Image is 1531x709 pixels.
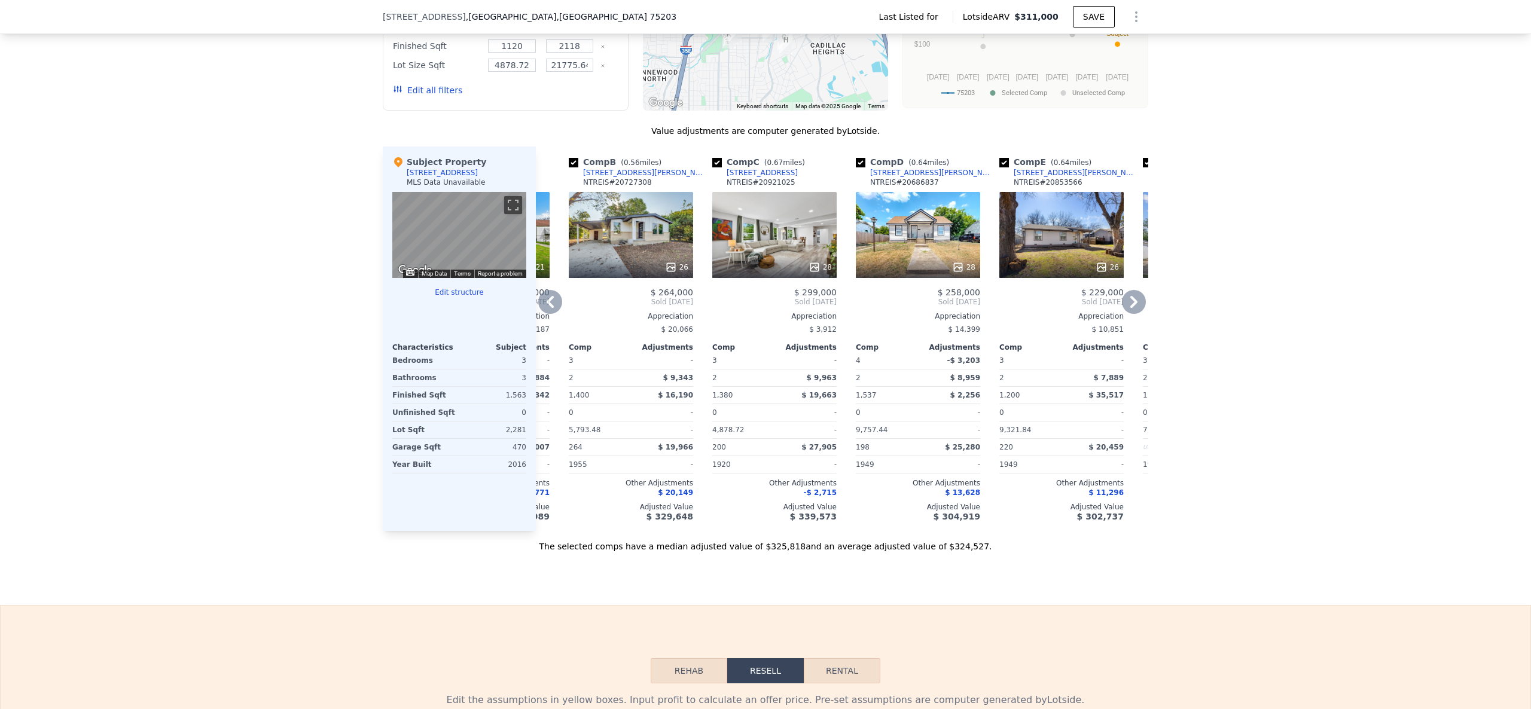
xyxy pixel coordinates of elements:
div: Lot Size Sqft [393,57,481,74]
span: $ 9,963 [807,374,837,382]
span: 4 [856,356,861,365]
span: , [GEOGRAPHIC_DATA] [466,11,676,23]
div: 0 [462,404,526,421]
span: 264 [569,443,582,451]
span: $ 9,343 [663,374,693,382]
div: NTREIS # 20853566 [1014,178,1082,187]
span: 220 [999,443,1013,451]
a: Terms (opens in new tab) [868,103,885,109]
div: 2 [569,369,629,386]
div: [STREET_ADDRESS] [727,168,798,178]
div: 1949 [856,456,916,473]
div: Adjusted Value [569,502,693,512]
div: Comp [856,343,918,352]
span: 1,380 [712,391,733,399]
button: Keyboard shortcuts [406,270,414,276]
div: Other Adjustments [999,478,1124,488]
button: Rehab [651,658,727,683]
div: Other Adjustments [569,478,693,488]
div: Subject Property [392,156,486,168]
a: Report a problem [478,270,523,277]
span: 0.56 [624,158,640,167]
div: 1,563 [462,387,526,404]
span: $ 329,648 [646,512,693,521]
span: 1,400 [569,391,589,399]
span: -$ 2,715 [804,488,837,497]
button: Edit all filters [393,84,462,96]
text: [DATE] [1106,73,1129,81]
div: - [633,421,693,438]
div: Finished Sqft [392,387,457,404]
div: Edit the assumptions in yellow boxes. Input profit to calculate an offer price. Pre-set assumptio... [392,693,1139,707]
span: , [GEOGRAPHIC_DATA] 75203 [556,12,676,22]
span: $ 3,912 [809,325,837,334]
div: Appreciation [999,311,1124,321]
text: [DATE] [927,73,950,81]
div: - [633,404,693,421]
a: Terms (opens in new tab) [454,270,471,277]
div: Bedrooms [392,352,457,369]
div: 1949 [999,456,1059,473]
div: Adjusted Value [856,502,980,512]
span: $ 19,966 [658,443,693,451]
span: 9,757.44 [856,426,888,434]
div: MLS Data Unavailable [407,178,486,187]
span: 0 [569,408,574,417]
img: Google [646,95,685,111]
span: $ 11,296 [1088,488,1124,497]
div: 28 [809,261,832,273]
text: Unselected Comp [1072,89,1125,97]
div: 28 [952,261,975,273]
span: 198 [856,443,870,451]
span: 3 [1143,356,1148,365]
div: Unfinished Sqft [392,404,457,421]
text: [DATE] [1016,73,1039,81]
div: Other Adjustments [1143,478,1267,488]
span: $ 14,399 [949,325,980,334]
div: Adjusted Value [712,502,837,512]
div: [STREET_ADDRESS][PERSON_NAME] [583,168,707,178]
div: Comp F [1143,156,1240,168]
span: 0 [999,408,1004,417]
span: $ 20,459 [1088,443,1124,451]
span: $ 302,737 [1077,512,1124,521]
span: 0.64 [911,158,928,167]
span: $ 299,000 [794,288,837,297]
span: 3 [999,356,1004,365]
div: Appreciation [569,311,693,321]
span: $ 8,959 [950,374,980,382]
div: Subject [459,343,526,352]
span: 3 [712,356,717,365]
text: 75203 [957,89,975,97]
span: $ 20,066 [661,325,693,334]
text: [DATE] [1046,73,1069,81]
div: Appreciation [712,311,837,321]
button: Show Options [1124,5,1148,29]
div: 1110 Hutchins Rd [774,29,797,59]
div: - [1064,421,1124,438]
button: Rental [804,658,880,683]
span: ( miles) [904,158,954,167]
span: 0.67 [767,158,783,167]
div: 3 [462,369,526,386]
span: -$ 3,203 [947,356,980,365]
div: Year Built [392,456,457,473]
span: 7,675.27 [1143,426,1175,434]
span: Sold [DATE] [856,297,980,307]
div: Characteristics [392,343,459,352]
a: [STREET_ADDRESS][PERSON_NAME] [569,168,707,178]
div: 1955 [569,456,629,473]
div: Appreciation [1143,311,1267,321]
div: Comp [1143,343,1205,352]
span: Map data ©2025 Google [795,103,861,109]
div: - [920,404,980,421]
div: Garage Sqft [392,439,457,456]
div: - [633,456,693,473]
span: ( miles) [760,158,810,167]
div: Adjusted Value [999,502,1124,512]
span: Sold [DATE] [712,297,837,307]
span: $ 13,628 [945,488,980,497]
div: Comp [569,343,631,352]
div: - [1064,404,1124,421]
span: $ 7,889 [1094,374,1124,382]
